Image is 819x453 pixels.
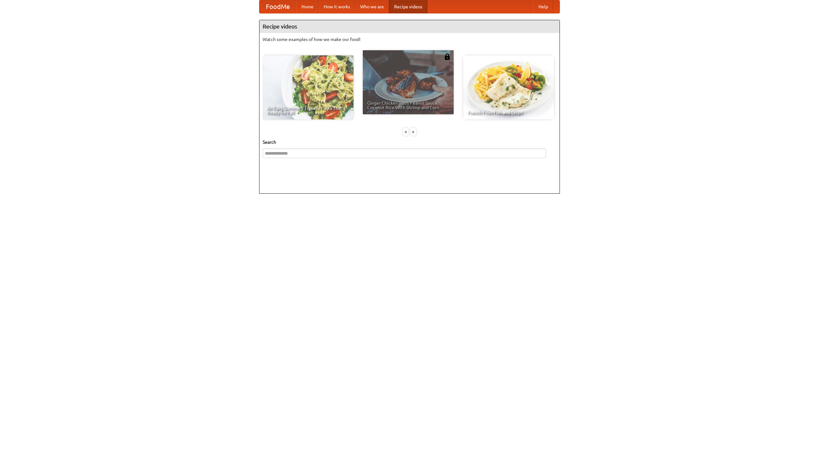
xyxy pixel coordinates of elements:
[259,0,296,13] a: FoodMe
[267,106,349,115] span: An Easy, Summery Tomato Pasta That's Ready for Fall
[263,139,556,145] h5: Search
[259,20,560,33] h4: Recipe videos
[296,0,319,13] a: Home
[533,0,553,13] a: Help
[319,0,355,13] a: How it works
[389,0,427,13] a: Recipe videos
[463,55,554,119] a: French Fries Fish and Chips
[263,36,556,43] p: Watch some examples of how we make our food!
[410,128,416,136] div: »
[403,128,409,136] div: «
[468,110,550,115] span: French Fries Fish and Chips
[355,0,389,13] a: Who we are
[263,55,354,119] a: An Easy, Summery Tomato Pasta That's Ready for Fall
[444,53,450,60] img: 483408.png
